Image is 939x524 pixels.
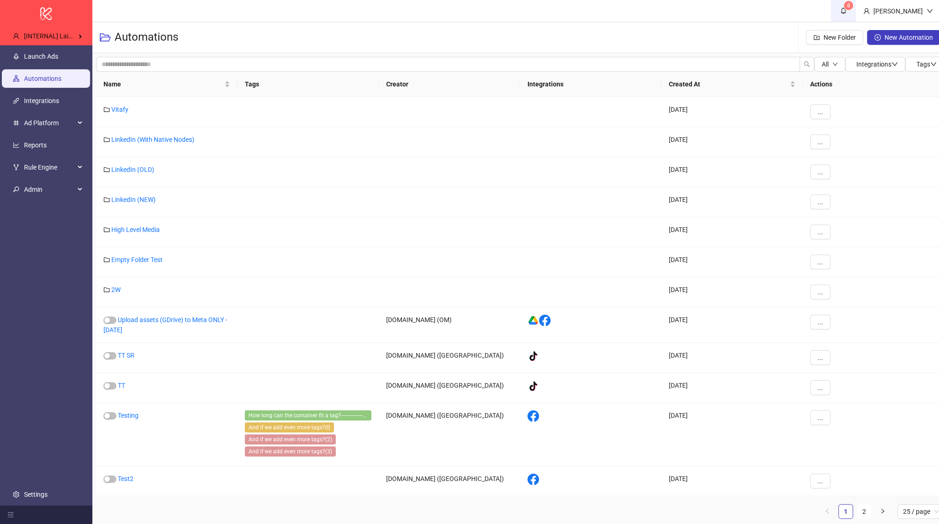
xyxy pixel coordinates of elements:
span: ... [818,168,823,176]
a: 2 [857,505,871,518]
span: Admin [24,180,75,199]
button: ... [810,225,830,239]
span: down [930,61,937,67]
a: Integrations [24,97,59,104]
span: ... [818,228,823,236]
a: Testing [118,412,139,419]
a: 2W [111,286,121,293]
span: 8 [847,2,850,9]
span: folder [103,166,110,173]
span: user [863,8,870,14]
div: [PERSON_NAME] [870,6,927,16]
span: Name [103,79,223,89]
li: Next Page [875,504,890,519]
button: ... [810,474,830,488]
span: New Folder [824,34,856,41]
div: [DATE] [661,466,803,496]
span: All [822,61,829,68]
button: New Folder [806,30,863,45]
a: LinkedIn (With Native Nodes) [111,136,194,143]
div: [DATE] [661,247,803,277]
div: [DOMAIN_NAME] ([GEOGRAPHIC_DATA]) [379,373,520,403]
span: folder-open [100,32,111,43]
li: 1 [838,504,853,519]
button: ... [810,285,830,299]
button: Integrationsdown [845,57,905,72]
span: folder [103,136,110,143]
span: ... [818,354,823,361]
button: ... [810,165,830,179]
span: ... [818,138,823,146]
th: Created At [661,72,803,97]
span: Ad Platform [24,114,75,132]
div: [DOMAIN_NAME] (OM) [379,307,520,343]
div: [DATE] [661,127,803,157]
th: Integrations [520,72,661,97]
a: 1 [839,505,853,518]
a: TT [118,382,125,389]
span: Tags [916,61,937,68]
span: search [804,61,810,67]
a: High Level Media [111,226,160,233]
span: right [880,508,885,514]
span: plus-circle [874,34,881,41]
button: ... [810,134,830,149]
span: Integrations [856,61,898,68]
span: ... [818,108,823,116]
span: folder [103,226,110,233]
div: [DATE] [661,343,803,373]
button: Alldown [814,57,845,72]
span: [INTERNAL] Laith's Kitchn [24,32,97,40]
div: [DOMAIN_NAME] ([GEOGRAPHIC_DATA]) [379,403,520,466]
span: ... [818,258,823,266]
span: number [13,120,19,126]
a: LinkedIn (OLD) [111,166,154,173]
span: ... [818,288,823,296]
div: [DOMAIN_NAME] ([GEOGRAPHIC_DATA]) [379,343,520,373]
div: [DATE] [661,277,803,307]
span: folder [103,196,110,203]
div: [DATE] [661,187,803,217]
div: [DATE] [661,373,803,403]
span: ... [818,477,823,485]
a: Reports [24,141,47,149]
span: left [824,508,830,514]
span: ... [818,384,823,391]
a: Vitafy [111,106,128,113]
a: Empty Folder Test [111,256,163,263]
div: [DATE] [661,97,803,127]
button: right [875,504,890,519]
div: [DATE] [661,157,803,187]
th: Name [96,72,237,97]
span: down [927,8,933,14]
a: Launch Ads [24,53,58,60]
span: And if we add even more tags?(2) [245,434,336,445]
span: ... [818,414,823,421]
sup: 8 [844,1,853,10]
div: [DATE] [661,307,803,343]
th: Creator [379,72,520,97]
h3: Automations [115,30,178,45]
div: [DATE] [661,403,803,466]
span: key [13,186,19,193]
span: And if we add even more tags?(3) [245,446,336,457]
span: Rule Engine [24,158,75,177]
span: ... [818,318,823,326]
a: Automations [24,75,61,82]
span: menu-fold [7,512,14,518]
span: down [891,61,898,67]
span: Created At [669,79,788,89]
a: Test2 [118,475,133,482]
span: How long can the container fit a tag?------------------------------------------------------------... [245,410,371,420]
span: folder-add [813,34,820,41]
a: Settings [24,491,48,498]
span: folder [103,106,110,113]
span: And if we add even more tags?(I) [245,422,334,433]
button: ... [810,255,830,269]
span: New Automation [884,34,933,41]
button: ... [810,315,830,329]
a: TT SR [118,352,134,359]
div: [DATE] [661,217,803,247]
span: folder [103,286,110,293]
div: [DOMAIN_NAME] ([GEOGRAPHIC_DATA]) [379,466,520,496]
